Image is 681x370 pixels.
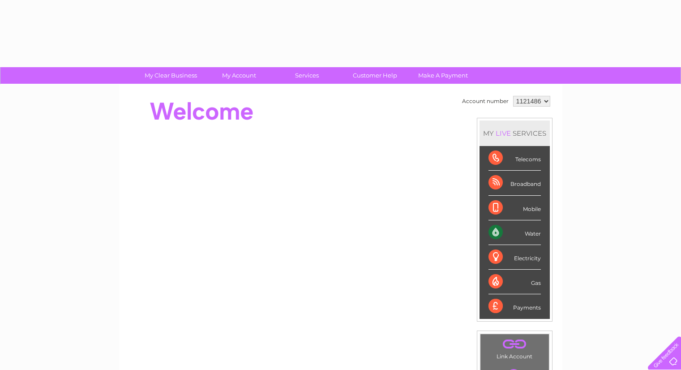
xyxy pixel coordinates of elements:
a: My Clear Business [134,67,208,84]
div: Telecoms [488,146,541,171]
a: Customer Help [338,67,412,84]
a: Make A Payment [406,67,480,84]
a: . [483,336,547,352]
td: Account number [460,94,511,109]
div: Payments [488,294,541,318]
div: Gas [488,270,541,294]
div: MY SERVICES [480,120,550,146]
div: Broadband [488,171,541,195]
a: Services [270,67,344,84]
div: Water [488,220,541,245]
td: Link Account [480,334,549,362]
div: Mobile [488,196,541,220]
div: Electricity [488,245,541,270]
div: LIVE [494,129,513,138]
a: My Account [202,67,276,84]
